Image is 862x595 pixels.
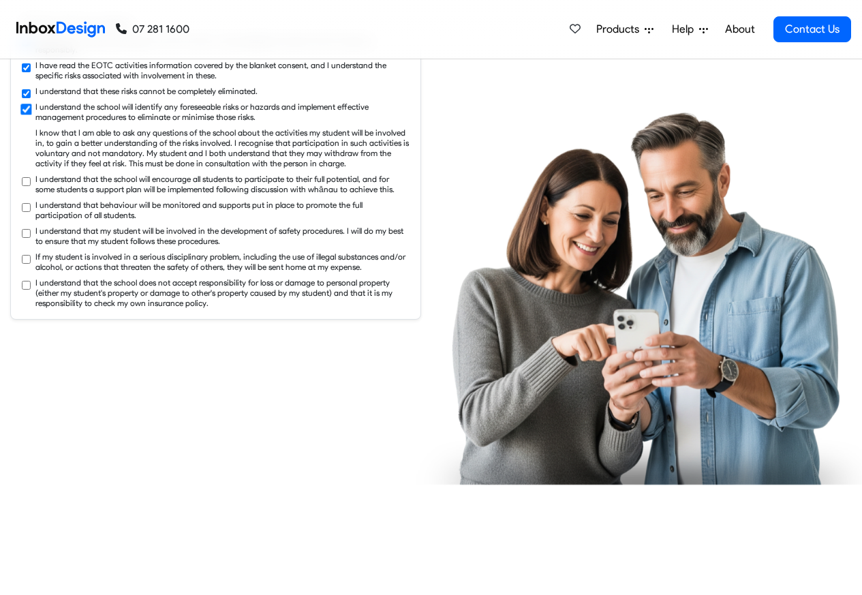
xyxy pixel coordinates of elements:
[721,16,758,43] a: About
[35,251,410,272] label: If my student is involved in a serious disciplinary problem, including the use of illegal substan...
[596,21,645,37] span: Products
[35,127,410,168] label: I know that I am able to ask any questions of the school about the activities my student will be ...
[116,21,189,37] a: 07 281 1600
[35,60,410,80] label: I have read the EOTC activities information covered by the blanket consent, and I understand the ...
[35,86,258,96] label: I understand that these risks cannot be completely eliminated.
[35,174,410,194] label: I understand that the school will encourage all students to participate to their full potential, ...
[35,200,410,220] label: I understand that behaviour will be monitored and supports put in place to promote the full parti...
[773,16,851,42] a: Contact Us
[591,16,659,43] a: Products
[35,226,410,246] label: I understand that my student will be involved in the development of safety procedures. I will do ...
[672,21,699,37] span: Help
[35,277,410,308] label: I understand that the school does not accept responsibility for loss or damage to personal proper...
[666,16,713,43] a: Help
[35,102,410,122] label: I understand the school will identify any foreseeable risks or hazards and implement effective ma...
